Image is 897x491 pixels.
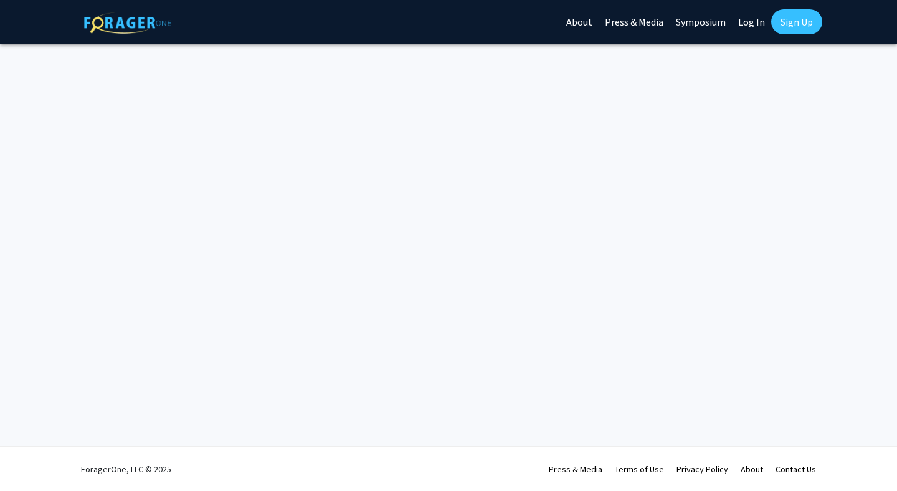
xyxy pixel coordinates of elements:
div: ForagerOne, LLC © 2025 [81,447,171,491]
a: About [741,464,763,475]
a: Press & Media [549,464,602,475]
a: Sign Up [771,9,822,34]
a: Privacy Policy [676,464,728,475]
a: Contact Us [776,464,816,475]
a: Terms of Use [615,464,664,475]
img: ForagerOne Logo [84,12,171,34]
